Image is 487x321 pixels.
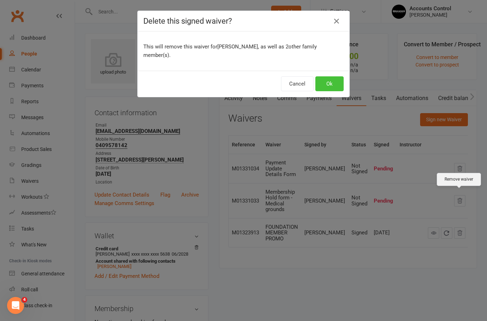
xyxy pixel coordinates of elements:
iframe: Intercom live chat [7,297,24,314]
h4: Delete this signed waiver? [143,17,344,25]
span: 4 [22,297,27,303]
p: This will remove this waiver for [PERSON_NAME] , as well as 2 other family member(s). [143,42,344,59]
button: Ok [315,76,344,91]
button: Cancel [281,76,314,91]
